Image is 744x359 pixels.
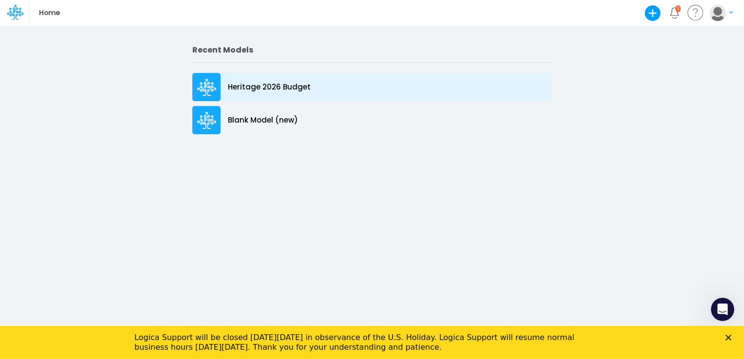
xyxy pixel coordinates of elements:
[677,6,679,11] div: 1 unread items
[39,8,60,18] p: Home
[192,45,552,54] h2: Recent Models
[134,7,594,26] div: Logica Support will be closed [DATE][DATE] in observance of the U.S. Holiday. Logica Support will...
[711,298,734,321] iframe: Intercom live chat
[669,7,680,18] a: Notifications
[725,9,735,15] div: Close
[228,82,311,93] p: Heritage 2026 Budget
[228,115,298,126] p: Blank Model (new)
[192,71,552,104] a: Heritage 2026 Budget
[192,104,552,137] a: Blank Model (new)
